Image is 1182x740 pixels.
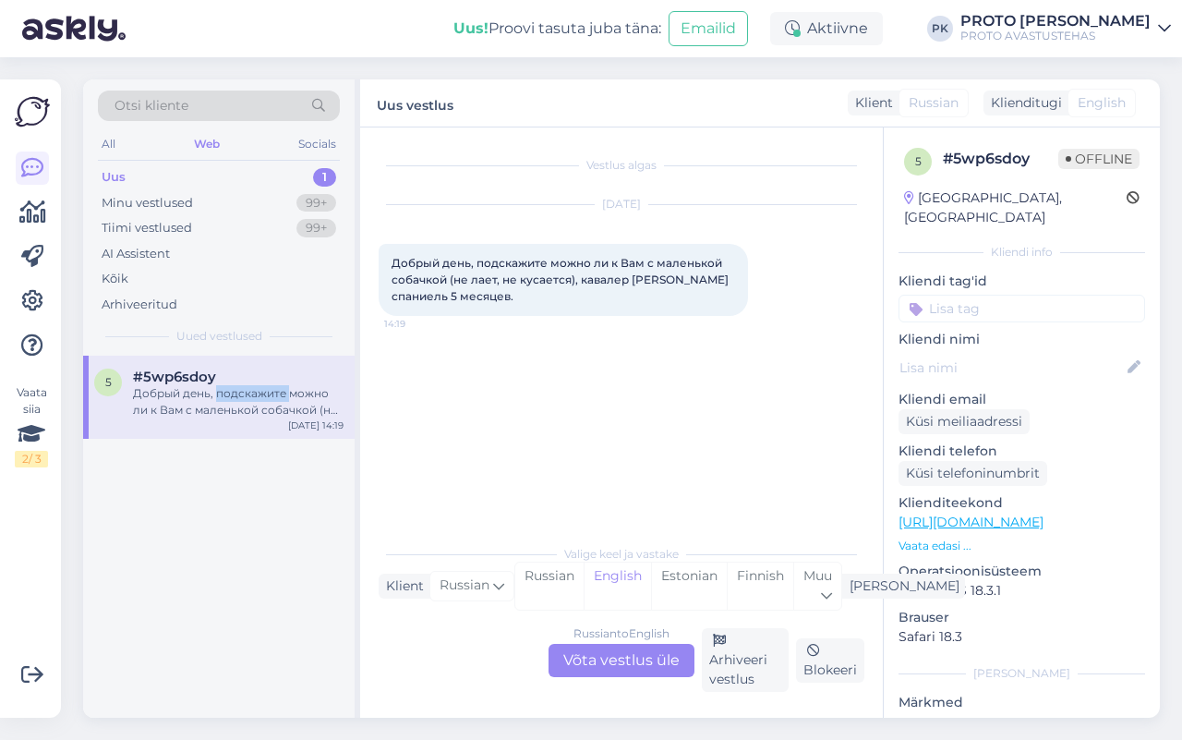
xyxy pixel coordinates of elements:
div: Võta vestlus üle [549,644,694,677]
p: Kliendi nimi [899,330,1145,349]
div: Web [190,132,223,156]
div: All [98,132,119,156]
p: Brauser [899,608,1145,627]
span: Добрый день, подскажите можно ли к Вам с маленькой собачкой (не лает, не кусается), кавалер [PERS... [392,256,731,303]
div: Arhiveeritud [102,296,177,314]
span: #5wp6sdoy [133,369,216,385]
div: Vaata siia [15,384,48,467]
span: Russian [440,576,489,596]
span: Otsi kliente [115,96,188,115]
p: Klienditeekond [899,493,1145,513]
div: Valige keel ja vastake [379,546,864,563]
p: Vaata edasi ... [899,538,1145,554]
a: [URL][DOMAIN_NAME] [899,514,1043,530]
p: Operatsioonisüsteem [899,562,1145,581]
div: Aktiivne [770,12,883,45]
div: [DATE] 14:19 [288,419,344,432]
div: Klienditugi [983,93,1062,113]
div: Küsi telefoninumbrit [899,461,1047,486]
label: Uus vestlus [377,91,453,115]
div: Blokeeri [796,638,864,683]
b: Uus! [453,19,488,37]
div: Proovi tasuta juba täna: [453,18,661,40]
div: 1 [313,168,336,187]
div: 99+ [296,219,336,237]
span: Offline [1058,149,1140,169]
div: Arhiveeri vestlus [702,628,789,692]
p: Kliendi email [899,390,1145,409]
div: PROTO [PERSON_NAME] [960,14,1151,29]
div: AI Assistent [102,245,170,263]
div: [PERSON_NAME] [842,576,959,596]
input: Lisa tag [899,295,1145,322]
div: Finnish [727,563,793,610]
p: Safari 18.3 [899,627,1145,647]
span: 14:19 [384,317,453,331]
p: Märkmed [899,693,1145,712]
div: Tiimi vestlused [102,219,192,237]
input: Lisa nimi [899,358,1124,378]
div: English [584,563,651,610]
button: Emailid [669,11,748,46]
div: Socials [295,132,340,156]
div: PK [927,16,953,42]
span: English [1078,93,1126,113]
div: Добрый день, подскажите можно ли к Вам с маленькой собачкой (не лает, не кусается), кавалер [PERS... [133,385,344,419]
div: [PERSON_NAME] [899,665,1145,682]
div: Klient [379,576,424,596]
div: Uus [102,168,126,187]
div: [GEOGRAPHIC_DATA], [GEOGRAPHIC_DATA] [904,188,1127,227]
span: Muu [803,567,832,584]
div: Küsi meiliaadressi [899,409,1030,434]
p: Kliendi tag'id [899,272,1145,291]
span: 5 [915,154,922,168]
span: 5 [105,375,112,389]
div: Estonian [651,563,727,610]
div: Russian to English [573,625,669,642]
div: 99+ [296,194,336,212]
div: Kõik [102,270,128,288]
div: Vestlus algas [379,157,864,174]
div: Klient [848,93,893,113]
span: Uued vestlused [176,328,262,345]
p: Kliendi telefon [899,442,1145,461]
div: Russian [515,563,584,610]
a: PROTO [PERSON_NAME]PROTO AVASTUSTEHAS [960,14,1171,43]
div: Kliendi info [899,244,1145,261]
div: PROTO AVASTUSTEHAS [960,29,1151,43]
img: Askly Logo [15,94,50,129]
div: # 5wp6sdoy [943,148,1058,170]
span: Russian [909,93,959,113]
p: iPhone OS 18.3.1 [899,581,1145,600]
div: [DATE] [379,196,864,212]
div: 2 / 3 [15,451,48,467]
div: Minu vestlused [102,194,193,212]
